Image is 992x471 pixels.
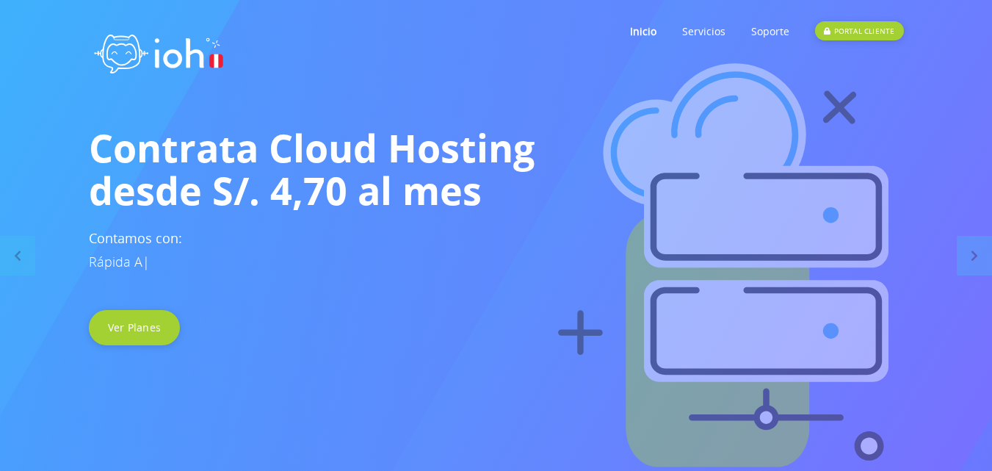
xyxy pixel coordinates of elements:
a: Ver Planes [89,310,181,345]
span: Rápida A [89,253,142,270]
h3: Contamos con: [89,226,904,273]
h1: Contrata Cloud Hosting desde S/. 4,70 al mes [89,126,904,212]
div: PORTAL CLIENTE [815,21,903,40]
a: Soporte [751,2,789,60]
span: | [142,253,150,270]
a: Inicio [630,2,656,60]
a: Servicios [682,2,725,60]
a: PORTAL CLIENTE [815,2,903,60]
img: logo ioh [89,18,228,84]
